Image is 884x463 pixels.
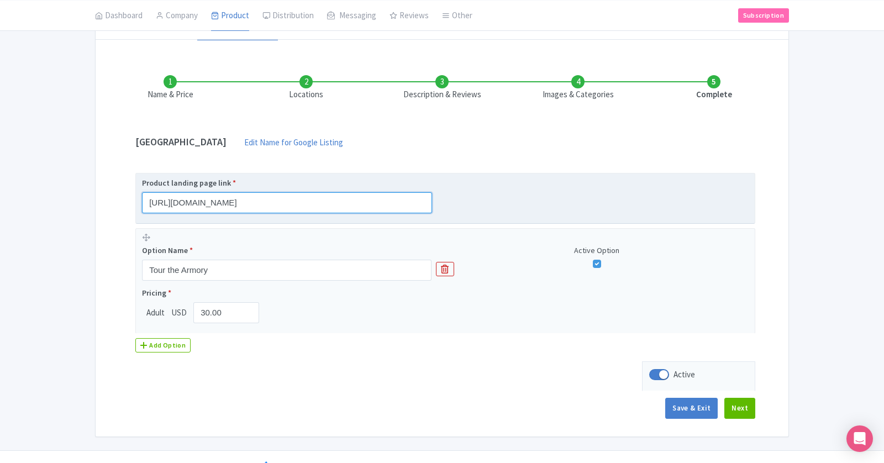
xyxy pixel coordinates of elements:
[193,302,259,323] input: 0.00
[673,369,695,381] div: Active
[574,245,619,255] span: Active Option
[142,178,231,188] span: Product landing page link
[510,75,646,101] li: Images & Categories
[665,398,718,419] button: Save & Exit
[142,307,169,319] span: Adult
[724,398,755,419] button: Next
[102,75,238,101] li: Name & Price
[142,192,432,213] input: Product landing page link
[374,75,510,101] li: Description & Reviews
[238,75,374,101] li: Locations
[846,425,873,452] div: Open Intercom Messenger
[135,338,191,352] div: Add Option
[129,136,233,148] h4: [GEOGRAPHIC_DATA]
[646,75,782,101] li: Complete
[142,245,188,256] span: Option Name
[169,307,189,319] span: USD
[233,136,354,154] a: Edit Name for Google Listing
[738,8,789,22] a: Subscription
[142,260,432,281] input: Option Name
[142,288,166,298] span: Pricing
